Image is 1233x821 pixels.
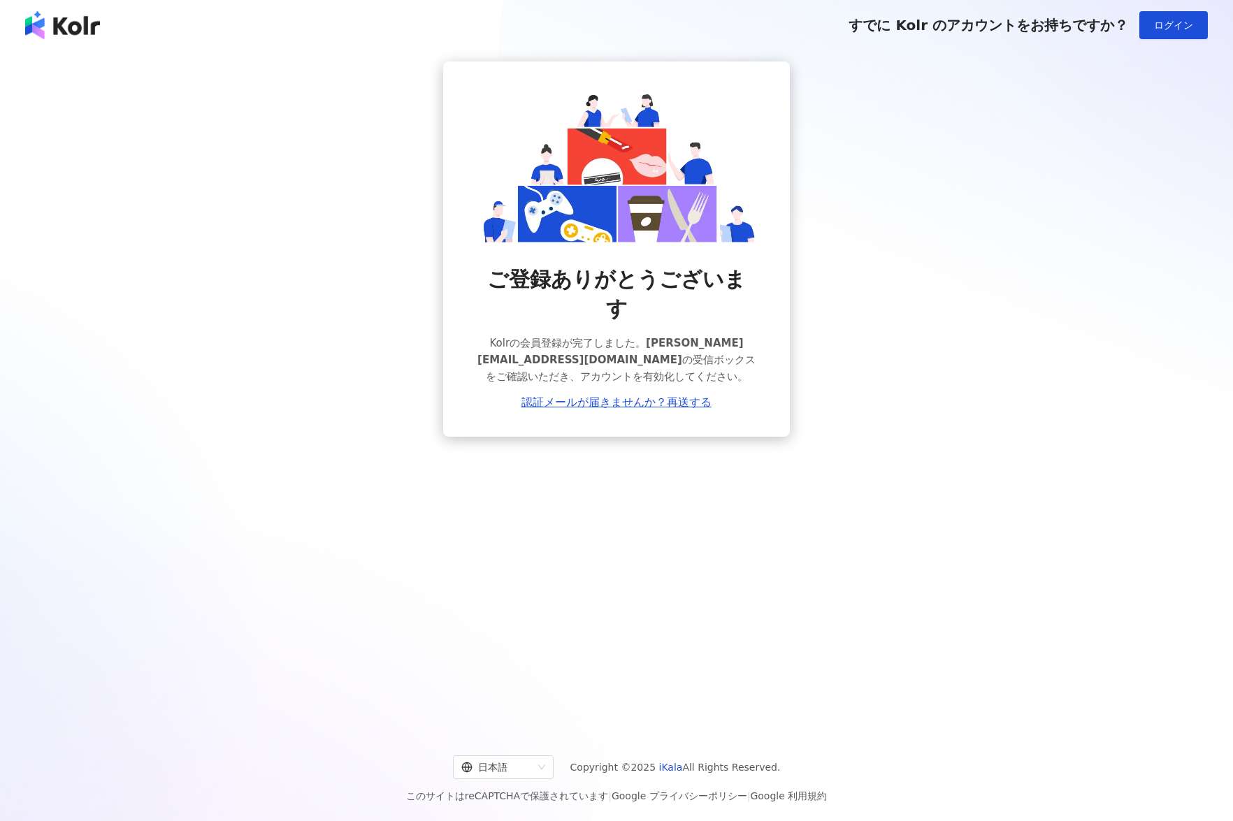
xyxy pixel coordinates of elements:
[747,790,751,801] span: |
[1154,20,1193,31] span: ログイン
[406,787,828,804] span: このサイトはreCAPTCHAで保護されています
[659,762,683,773] a: iKala
[461,756,533,778] div: 日本語
[477,337,743,366] span: [PERSON_NAME][EMAIL_ADDRESS][DOMAIN_NAME]
[477,265,756,324] span: ご登録ありがとうございます
[521,396,712,409] a: 認証メールが届きませんか？再送する
[849,17,1128,34] span: すでに Kolr のアカウントをお持ちですか？
[1139,11,1208,39] button: ログイン
[570,759,781,776] span: Copyright © 2025 All Rights Reserved.
[750,790,827,801] a: Google 利用規約
[477,335,756,385] span: Kolrの会員登録が完了しました。 の受信ボックスをご確認いただき、アカウントを有効化してください。
[25,11,100,39] img: logo
[608,790,612,801] span: |
[612,790,747,801] a: Google プライバシーポリシー
[477,89,756,242] img: register success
